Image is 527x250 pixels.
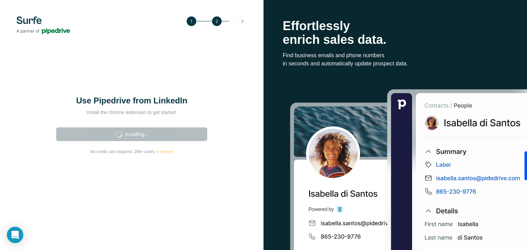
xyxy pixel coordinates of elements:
[63,95,200,106] h1: Use Pipedrive from LinkedIn
[7,227,23,243] div: Open Intercom Messenger
[283,33,508,47] p: enrich sales data.
[283,19,508,33] p: Effortlessly
[187,16,247,26] img: Step 2
[283,51,508,60] p: Find business emails and phone numbers
[16,16,70,34] img: Surfe's logo
[290,88,527,250] img: Surfe Stock Photo - Selling good vibes
[63,109,200,116] p: Install the chrome extension to get started.
[90,149,155,155] span: No credit card required. 20k+ users
[283,60,508,68] p: in seconds and automatically update prospect data.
